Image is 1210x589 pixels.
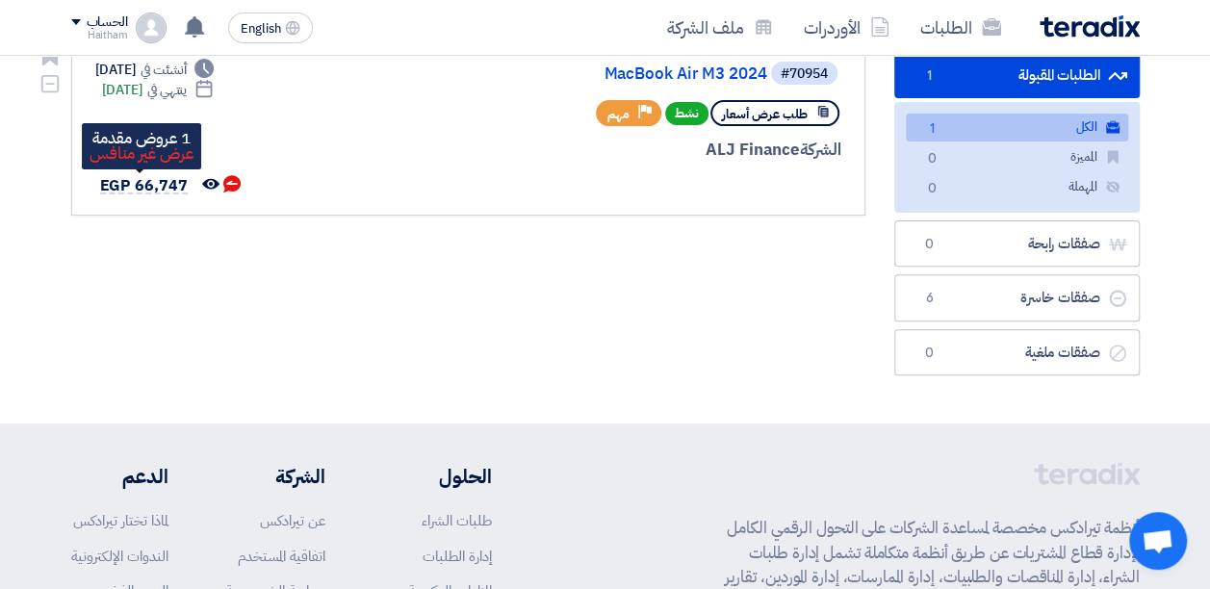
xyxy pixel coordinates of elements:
span: مهم [607,105,630,123]
div: Haitham [71,30,128,40]
span: طلب عرض أسعار [722,105,808,123]
li: الشركة [225,462,325,491]
a: الطلبات [905,5,1017,50]
a: الأوردرات [788,5,905,50]
div: عرض غير منافس [90,146,193,162]
a: إدارة الطلبات [423,546,492,567]
img: profile_test.png [136,13,167,43]
a: صفقات رابحة0 [894,220,1140,268]
a: طلبات الشراء [422,510,492,531]
a: الكل [906,114,1128,141]
a: الندوات الإلكترونية [71,546,168,567]
span: 1 [918,66,941,86]
div: #70954 [781,67,828,81]
a: عن تيرادكس [260,510,325,531]
a: المهملة [906,173,1128,201]
button: English [228,13,313,43]
span: 0 [918,235,941,254]
span: ينتهي في [147,80,187,100]
span: English [241,22,281,36]
div: ALJ Finance [378,138,841,163]
a: Open chat [1129,512,1187,570]
a: المميزة [906,143,1128,171]
a: اتفاقية المستخدم [238,546,325,567]
span: 1 [921,119,944,140]
div: 1 عروض مقدمة [90,131,193,146]
a: الطلبات المقبولة1 [894,52,1140,99]
div: [DATE] [102,80,215,100]
span: EGP 66,747 [100,174,188,197]
span: 6 [918,289,941,308]
img: Teradix logo [1040,15,1140,38]
span: 0 [921,179,944,199]
a: MacBook Air M3 2024 [382,65,767,83]
a: ملف الشركة [652,5,788,50]
span: 0 [918,344,941,363]
li: الحلول [383,462,492,491]
span: 0 [921,149,944,169]
li: الدعم [71,462,168,491]
a: صفقات ملغية0 [894,329,1140,376]
span: الشركة [800,138,841,162]
span: أنشئت في [141,60,187,80]
a: لماذا تختار تيرادكس [73,510,168,531]
span: نشط [665,102,708,125]
a: صفقات خاسرة6 [894,274,1140,321]
div: الحساب [87,14,128,31]
div: [DATE] [95,60,215,80]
